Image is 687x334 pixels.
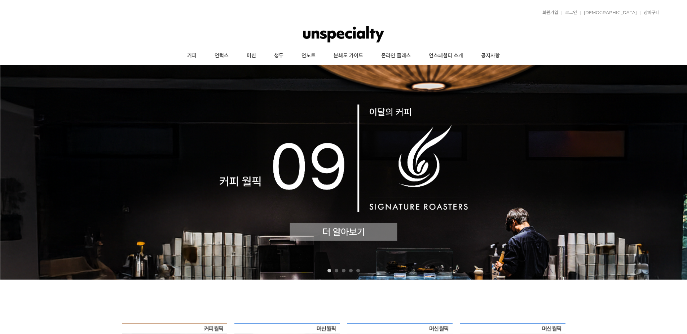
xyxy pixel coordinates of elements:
a: 커피 [178,47,206,65]
a: [DEMOGRAPHIC_DATA] [580,10,637,15]
a: 분쇄도 가이드 [325,47,372,65]
a: 5 [356,269,360,272]
img: 언스페셜티 몰 [303,23,384,45]
a: 2 [335,269,338,272]
a: 회원가입 [539,10,558,15]
a: 공지사항 [472,47,509,65]
a: 장바구니 [640,10,660,15]
a: 언럭스 [206,47,238,65]
a: 4 [349,269,353,272]
a: 머신 [238,47,265,65]
a: 온라인 클래스 [372,47,420,65]
a: 3 [342,269,345,272]
a: 언노트 [292,47,325,65]
a: 생두 [265,47,292,65]
a: 1 [327,269,331,272]
a: 언스페셜티 소개 [420,47,472,65]
a: 로그인 [562,10,577,15]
